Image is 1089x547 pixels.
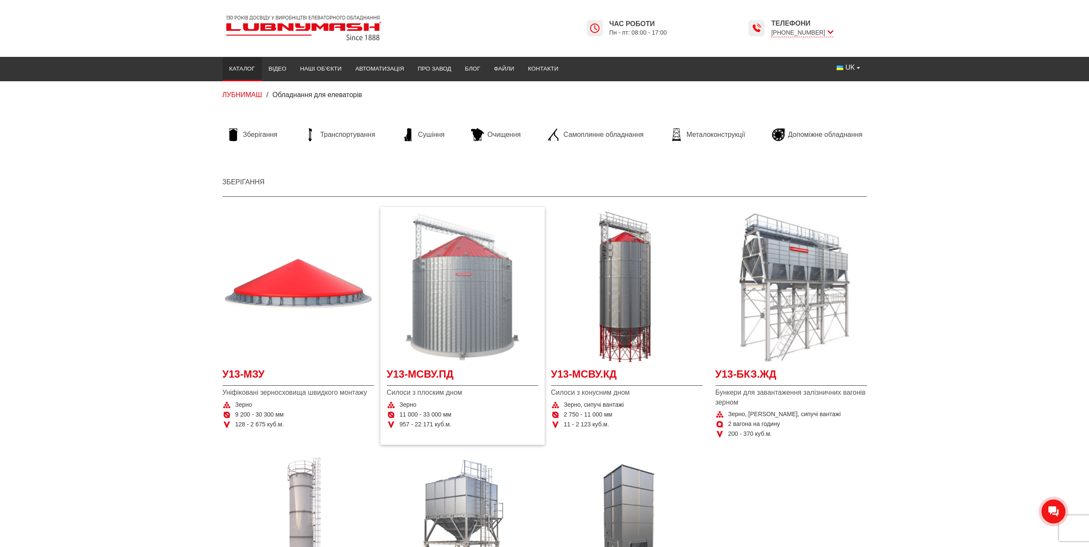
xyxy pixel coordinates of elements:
[551,388,703,397] span: Силоси з конусним дном
[223,178,265,186] a: Зберігання
[846,63,855,72] span: UK
[467,128,525,141] a: Очищення
[223,367,374,386] a: У13-МЗУ
[223,59,262,78] a: Каталог
[235,420,284,429] span: 128 - 2 675 куб.м.
[320,130,375,139] span: Транспортування
[223,211,374,363] a: Детальніше У13-МЗУ
[609,19,667,29] span: Час роботи
[590,23,600,33] img: Lubnymash time icon
[387,211,538,363] a: Детальніше У13-МСВУ.ПД
[458,59,487,78] a: Блог
[728,410,841,419] span: Зерно, [PERSON_NAME], сипучі вантажі
[551,211,703,363] a: Детальніше У13-МСВУ.КД
[243,130,278,139] span: Зберігання
[666,128,749,141] a: Металоконструкції
[387,367,538,386] a: У13-МСВУ.ПД
[293,59,348,78] a: Наші об’єкти
[223,128,282,141] a: Зберігання
[564,401,624,409] span: Зерно, сипучі вантажі
[266,91,268,98] span: /
[235,401,252,409] span: Зерно
[411,59,458,78] a: Про завод
[262,59,294,78] a: Відео
[768,128,867,141] a: Допоміжне обладнання
[235,411,284,419] span: 9 200 - 30 300 мм
[715,388,867,407] span: Бункери для завантаження залізничних вагонів зерном
[686,130,745,139] span: Металоконструкції
[418,130,445,139] span: Сушіння
[771,28,833,37] span: [PHONE_NUMBER]
[400,420,451,429] span: 957 - 22 171 куб.м.
[521,59,565,78] a: Контакти
[387,388,538,397] span: Силоси з плоским дном
[223,91,262,98] a: ЛУБНИМАШ
[487,130,521,139] span: Очищення
[609,29,667,37] span: Пн - пт: 08:00 - 17:00
[751,23,762,33] img: Lubnymash time icon
[223,388,374,397] span: Уніфіковані зерносховища швидкого монтажу
[715,211,867,363] a: Детальніше У13-БКЗ.ЖД
[400,401,417,409] span: Зерно
[223,12,385,44] img: Lubnymash
[564,411,612,419] span: 2 750 - 11 000 мм
[830,59,866,76] button: UK
[300,128,380,141] a: Транспортування
[273,91,362,98] span: Обладнання для елеваторів
[728,430,772,438] span: 200 - 370 куб.м.
[487,59,521,78] a: Файли
[551,367,703,386] a: У13-МСВУ.КД
[400,411,451,419] span: 11 000 - 33 000 мм
[564,130,644,139] span: Самоплинне обладнання
[348,59,411,78] a: Автоматизація
[771,19,833,28] span: Телефони
[564,420,609,429] span: 11 - 2 123 куб.м.
[543,128,648,141] a: Самоплинне обладнання
[715,367,867,386] a: У13-БКЗ.ЖД
[837,65,843,70] img: Українська
[398,128,449,141] a: Сушіння
[788,130,863,139] span: Допоміжне обладнання
[728,420,780,429] span: 2 вагона на годину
